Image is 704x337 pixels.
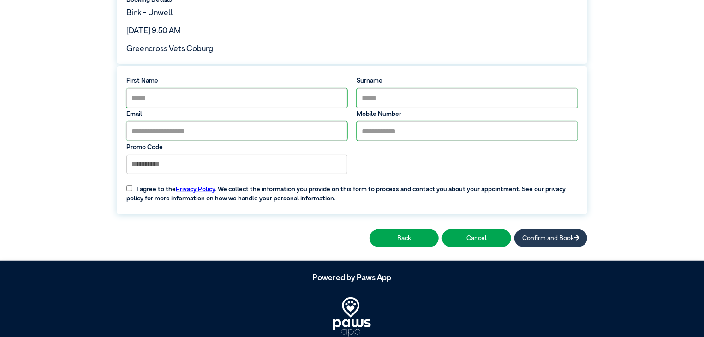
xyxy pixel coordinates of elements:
[126,9,173,17] span: Bink - Unwell
[370,229,439,247] button: Back
[126,143,347,152] label: Promo Code
[442,229,511,247] button: Cancel
[333,297,371,337] img: PawsApp
[126,109,347,119] label: Email
[122,178,582,203] label: I agree to the . We collect the information you provide on this form to process and contact you a...
[117,274,587,283] h5: Powered by Paws App
[126,76,347,85] label: First Name
[357,109,578,119] label: Mobile Number
[126,45,213,53] span: Greencross Vets Coburg
[126,27,181,35] span: [DATE] 9:50 AM
[514,229,587,247] button: Confirm and Book
[126,185,132,191] input: I agree to thePrivacy Policy. We collect the information you provide on this form to process and ...
[357,76,578,85] label: Surname
[176,186,215,193] a: Privacy Policy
